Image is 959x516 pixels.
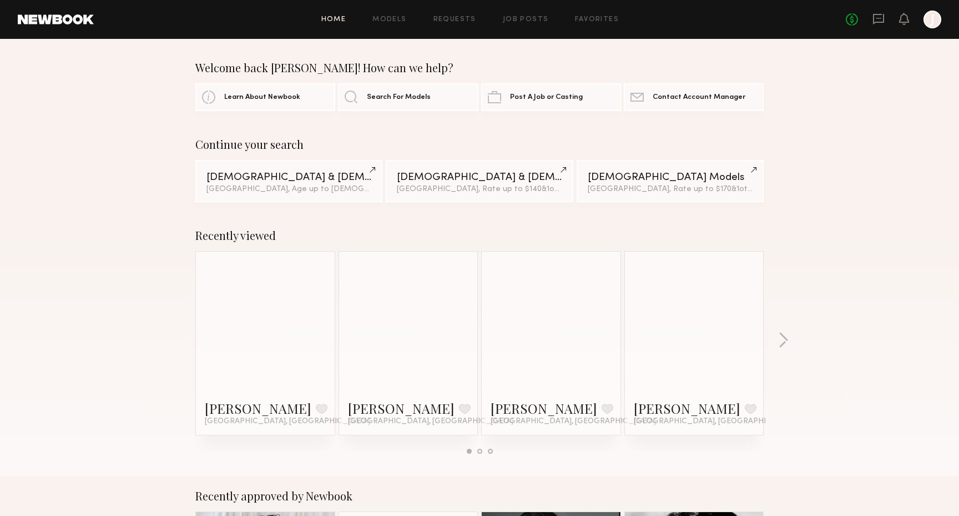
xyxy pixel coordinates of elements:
span: & 1 other filter [542,186,589,193]
div: Recently approved by Newbook [195,489,764,503]
a: Job Posts [503,16,549,23]
span: Contact Account Manager [653,94,745,101]
div: [DEMOGRAPHIC_DATA] & [DEMOGRAPHIC_DATA] Models [206,172,371,183]
a: Search For Models [338,83,478,111]
div: Welcome back [PERSON_NAME]! How can we help? [195,61,764,74]
div: [GEOGRAPHIC_DATA], Rate up to $170 [588,186,753,193]
a: [DEMOGRAPHIC_DATA] Models[GEOGRAPHIC_DATA], Rate up to $170&1other filter [577,160,764,202]
div: [DEMOGRAPHIC_DATA] Models [588,172,753,183]
span: [GEOGRAPHIC_DATA], [GEOGRAPHIC_DATA] [634,417,799,426]
a: Favorites [575,16,619,23]
a: [DEMOGRAPHIC_DATA] & [DEMOGRAPHIC_DATA] Models[GEOGRAPHIC_DATA], Age up to [DEMOGRAPHIC_DATA]. [195,160,382,202]
span: & 1 other filter [731,186,779,193]
span: [GEOGRAPHIC_DATA], [GEOGRAPHIC_DATA] [491,417,656,426]
div: [DEMOGRAPHIC_DATA] & [DEMOGRAPHIC_DATA] Models [397,172,562,183]
span: [GEOGRAPHIC_DATA], [GEOGRAPHIC_DATA] [348,417,513,426]
a: Home [321,16,346,23]
a: [PERSON_NAME] [634,399,740,417]
a: [PERSON_NAME] [205,399,311,417]
a: [PERSON_NAME] [491,399,597,417]
div: Continue your search [195,138,764,151]
div: [GEOGRAPHIC_DATA], Age up to [DEMOGRAPHIC_DATA]. [206,186,371,193]
a: Requests [433,16,476,23]
a: Post A Job or Casting [481,83,621,111]
div: [GEOGRAPHIC_DATA], Rate up to $140 [397,186,562,193]
span: Search For Models [367,94,431,101]
a: [DEMOGRAPHIC_DATA] & [DEMOGRAPHIC_DATA] Models[GEOGRAPHIC_DATA], Rate up to $140&1other filter [386,160,573,202]
a: J [923,11,941,28]
a: Learn About Newbook [195,83,335,111]
a: Contact Account Manager [624,83,764,111]
a: [PERSON_NAME] [348,399,455,417]
span: [GEOGRAPHIC_DATA], [GEOGRAPHIC_DATA] [205,417,370,426]
span: Post A Job or Casting [510,94,583,101]
a: Models [372,16,406,23]
div: Recently viewed [195,229,764,242]
span: Learn About Newbook [224,94,300,101]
